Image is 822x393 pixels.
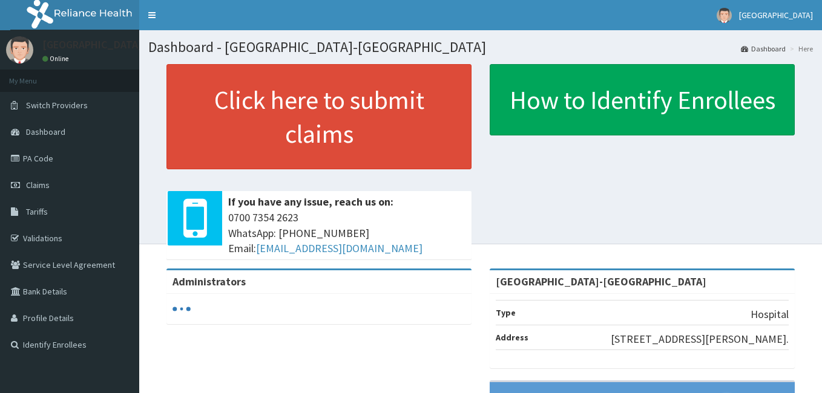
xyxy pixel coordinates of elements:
span: Dashboard [26,126,65,137]
a: Dashboard [741,44,786,54]
span: Switch Providers [26,100,88,111]
a: Online [42,54,71,63]
b: If you have any issue, reach us on: [228,195,393,209]
b: Type [496,307,516,318]
svg: audio-loading [173,300,191,318]
p: Hospital [751,307,789,322]
p: [STREET_ADDRESS][PERSON_NAME]. [611,331,789,347]
img: User Image [717,8,732,23]
a: Click here to submit claims [166,64,472,169]
li: Here [787,44,813,54]
p: [GEOGRAPHIC_DATA] [42,39,142,50]
span: Claims [26,180,50,190]
span: Tariffs [26,206,48,217]
a: [EMAIL_ADDRESS][DOMAIN_NAME] [256,241,423,255]
strong: [GEOGRAPHIC_DATA]-[GEOGRAPHIC_DATA] [496,274,706,288]
h1: Dashboard - [GEOGRAPHIC_DATA]-[GEOGRAPHIC_DATA] [148,39,813,55]
span: [GEOGRAPHIC_DATA] [739,10,813,21]
span: 0700 7354 2623 WhatsApp: [PHONE_NUMBER] Email: [228,210,465,256]
b: Address [496,332,528,343]
a: How to Identify Enrollees [490,64,795,135]
img: User Image [6,36,33,63]
b: Administrators [173,274,246,288]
